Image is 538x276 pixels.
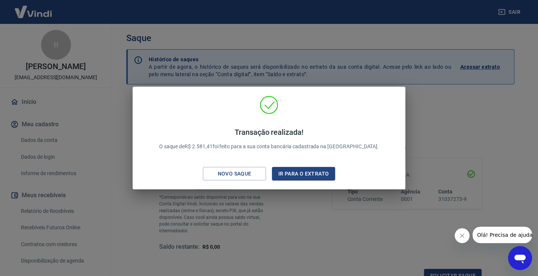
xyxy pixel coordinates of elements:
p: O saque de R$ 2.581,41 foi feito para a sua conta bancária cadastrada na [GEOGRAPHIC_DATA]. [159,128,379,151]
iframe: Botão para abrir a janela de mensagens [508,246,532,270]
span: Olá! Precisa de ajuda? [4,5,63,11]
button: Novo saque [203,167,266,181]
iframe: Fechar mensagem [455,228,470,243]
div: Novo saque [209,169,260,179]
button: Ir para o extrato [272,167,335,181]
h4: Transação realizada! [159,128,379,137]
iframe: Mensagem da empresa [473,227,532,243]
